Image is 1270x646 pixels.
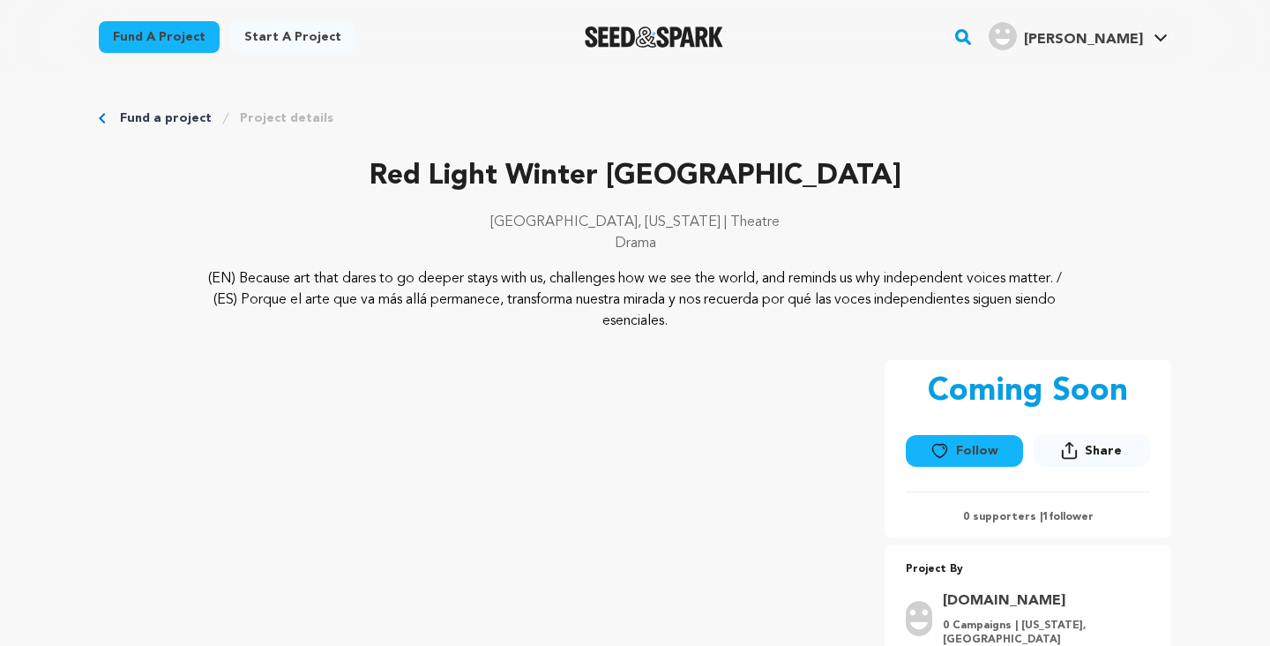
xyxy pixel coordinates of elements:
[1034,434,1150,474] span: Share
[985,19,1171,56] span: Ramon S.'s Profile
[585,26,723,48] img: Seed&Spark Logo Dark Mode
[240,109,333,127] a: Project details
[99,109,1171,127] div: Breadcrumb
[1034,434,1150,467] button: Share
[928,374,1128,409] p: Coming Soon
[906,560,1150,580] p: Project By
[906,435,1022,467] button: Follow
[943,590,1139,612] a: Goto Hrproductions.Studio profile
[585,26,723,48] a: Seed&Spark Homepage
[120,109,212,127] a: Fund a project
[989,22,1017,50] img: user.png
[906,601,932,636] img: user.png
[906,510,1150,524] p: 0 supporters | follower
[99,233,1171,254] p: Drama
[206,268,1065,332] p: (EN) Because art that dares to go deeper stays with us, challenges how we see the world, and remi...
[985,19,1171,50] a: Ramon S.'s Profile
[1042,512,1049,522] span: 1
[1024,33,1143,47] span: [PERSON_NAME]
[99,21,220,53] a: Fund a project
[1085,442,1122,460] span: Share
[989,22,1143,50] div: Ramon S.'s Profile
[99,155,1171,198] p: Red Light Winter [GEOGRAPHIC_DATA]
[230,21,355,53] a: Start a project
[99,212,1171,233] p: [GEOGRAPHIC_DATA], [US_STATE] | Theatre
